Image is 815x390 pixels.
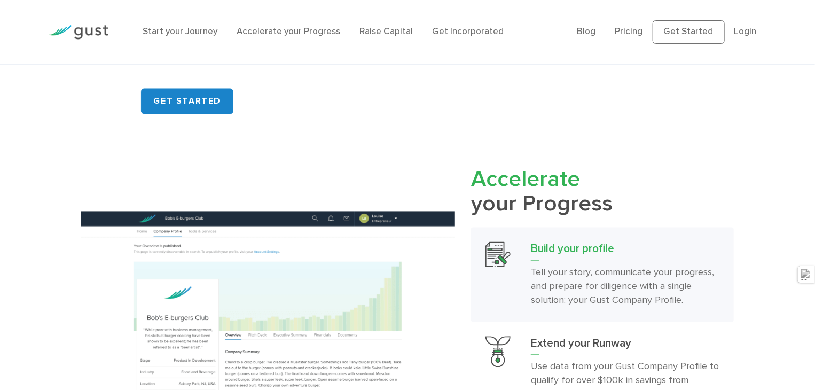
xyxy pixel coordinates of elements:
h3: Extend your Runway [531,337,719,356]
a: Get Incorporated [432,26,504,37]
a: Pricing [615,26,643,37]
a: Accelerate your Progress [237,26,340,37]
a: Start your Journey [143,26,217,37]
span: Accelerate [471,166,580,193]
a: Get Started [653,20,725,44]
a: GET STARTED [141,89,233,114]
h3: Build your profile [531,242,719,261]
h2: your Progress [471,168,733,217]
img: Gust Logo [49,25,108,40]
img: Build Your Profile [485,242,511,267]
a: Raise Capital [359,26,413,37]
p: Tell your story, communicate your progress, and prepare for diligence with a single solution: you... [531,266,719,308]
img: Extend Your Runway [485,337,511,368]
a: Login [734,26,757,37]
a: Build Your ProfileBuild your profileTell your story, communicate your progress, and prepare for d... [471,228,733,322]
a: Blog [577,26,596,37]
